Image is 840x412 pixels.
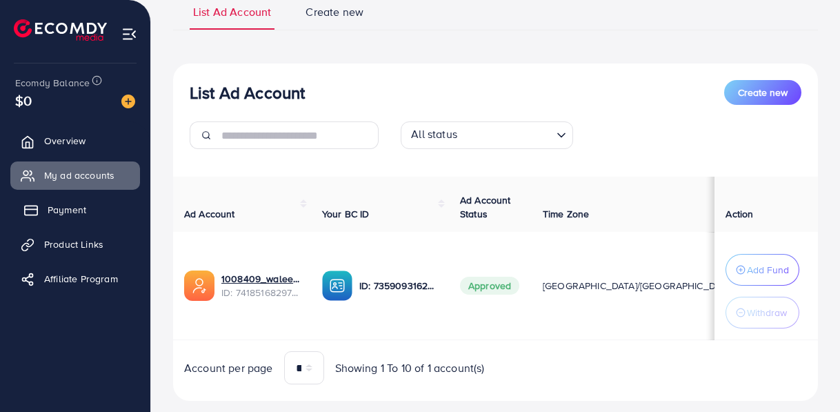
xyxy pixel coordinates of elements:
[322,271,352,301] img: ic-ba-acc.ded83a64.svg
[10,161,140,189] a: My ad accounts
[781,350,830,402] iframe: Chat
[221,272,300,286] a: 1008409_waleed Ahmed_1727258057373
[10,230,140,258] a: Product Links
[10,265,140,293] a: Affiliate Program
[408,124,460,146] span: All status
[184,271,214,301] img: ic-ads-acc.e4c84228.svg
[543,207,589,221] span: Time Zone
[460,193,511,221] span: Ad Account Status
[461,124,551,146] input: Search for option
[359,277,438,294] p: ID: 7359093162444570625
[221,272,300,300] div: <span class='underline'>1008409_waleed Ahmed_1727258057373</span></br>7418516829783556113
[10,127,140,155] a: Overview
[726,254,799,286] button: Add Fund
[121,26,137,42] img: menu
[322,207,370,221] span: Your BC ID
[543,279,734,293] span: [GEOGRAPHIC_DATA]/[GEOGRAPHIC_DATA]
[460,277,519,295] span: Approved
[10,196,140,224] a: Payment
[44,237,103,251] span: Product Links
[15,90,32,110] span: $0
[747,304,787,321] p: Withdraw
[14,19,107,41] img: logo
[221,286,300,300] span: ID: 7418516829783556113
[724,80,801,105] button: Create new
[306,4,363,20] span: Create new
[121,95,135,108] img: image
[44,134,86,148] span: Overview
[747,262,789,278] p: Add Fund
[726,297,799,328] button: Withdraw
[184,207,235,221] span: Ad Account
[401,121,573,149] div: Search for option
[738,86,788,99] span: Create new
[15,76,90,90] span: Ecomdy Balance
[44,272,118,286] span: Affiliate Program
[335,360,485,376] span: Showing 1 To 10 of 1 account(s)
[184,360,273,376] span: Account per page
[48,203,86,217] span: Payment
[726,207,753,221] span: Action
[44,168,114,182] span: My ad accounts
[190,83,305,103] h3: List Ad Account
[193,4,271,20] span: List Ad Account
